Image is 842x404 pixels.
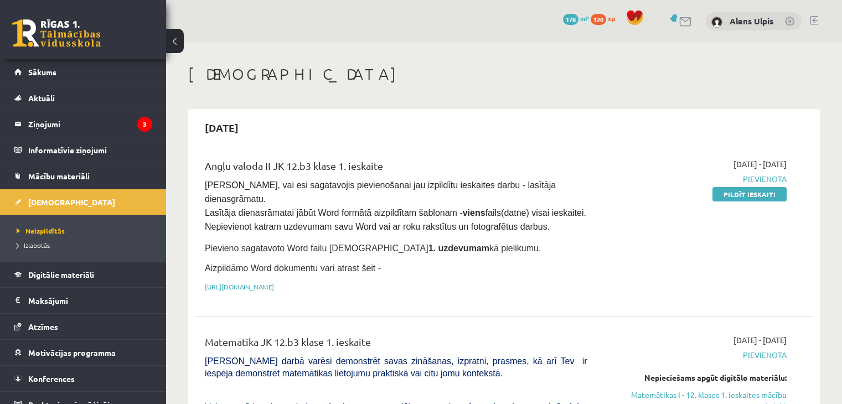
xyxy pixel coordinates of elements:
a: Konferences [14,366,152,391]
a: Aktuāli [14,85,152,111]
legend: Ziņojumi [28,111,152,137]
i: 3 [137,117,152,132]
h2: [DATE] [194,115,250,141]
span: 120 [591,14,606,25]
span: [PERSON_NAME], vai esi sagatavojis pievienošanai jau izpildītu ieskaites darbu - lasītāja dienasg... [205,180,588,231]
a: Alens Ulpis [730,15,773,27]
a: Digitālie materiāli [14,262,152,287]
div: Angļu valoda II JK 12.b3 klase 1. ieskaite [205,158,587,179]
legend: Informatīvie ziņojumi [28,137,152,163]
a: Maksājumi [14,288,152,313]
img: Alens Ulpis [711,17,722,28]
a: Sākums [14,59,152,85]
span: Aizpildāmo Word dokumentu vari atrast šeit - [205,263,381,273]
span: Konferences [28,374,75,384]
span: Motivācijas programma [28,348,116,358]
div: Matemātika JK 12.b3 klase 1. ieskaite [205,334,587,355]
legend: Maksājumi [28,288,152,313]
a: Motivācijas programma [14,340,152,365]
span: [DEMOGRAPHIC_DATA] [28,197,115,207]
span: Mācību materiāli [28,171,90,181]
span: 178 [563,14,578,25]
a: 120 xp [591,14,621,23]
span: mP [580,14,589,23]
strong: 1. uzdevumam [428,244,489,253]
a: Izlabotās [17,240,155,250]
a: Neizpildītās [17,226,155,236]
span: Pievienota [604,349,787,361]
span: Neizpildītās [17,226,65,235]
h1: [DEMOGRAPHIC_DATA] [188,65,820,84]
span: Pievienota [604,173,787,185]
a: Atzīmes [14,314,152,339]
span: Aktuāli [28,93,55,103]
span: xp [608,14,615,23]
span: Izlabotās [17,241,50,250]
span: [PERSON_NAME] darbā varēsi demonstrēt savas zināšanas, izpratni, prasmes, kā arī Tev ir iespēja d... [205,356,587,378]
a: [URL][DOMAIN_NAME] [205,282,274,291]
a: Informatīvie ziņojumi [14,137,152,163]
a: [DEMOGRAPHIC_DATA] [14,189,152,215]
div: Nepieciešams apgūt digitālo materiālu: [604,372,787,384]
a: Ziņojumi3 [14,111,152,137]
span: [DATE] - [DATE] [733,158,787,170]
a: Rīgas 1. Tālmācības vidusskola [12,19,101,47]
span: Pievieno sagatavoto Word failu [DEMOGRAPHIC_DATA] kā pielikumu. [205,244,541,253]
strong: viens [463,208,485,217]
span: [DATE] - [DATE] [733,334,787,346]
a: Mācību materiāli [14,163,152,189]
span: Digitālie materiāli [28,270,94,279]
span: Atzīmes [28,322,58,332]
a: 178 mP [563,14,589,23]
span: Sākums [28,67,56,77]
a: Pildīt ieskaiti [712,187,787,201]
